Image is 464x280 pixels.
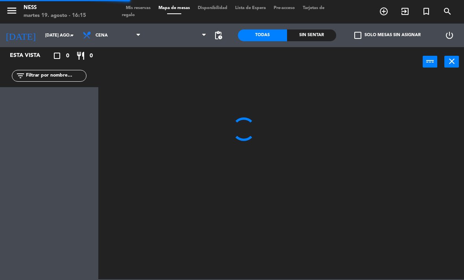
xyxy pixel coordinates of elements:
span: BUSCAR [437,5,458,18]
i: exit_to_app [400,7,410,16]
i: power_settings_new [445,31,454,40]
button: menu [6,5,18,19]
span: Cena [96,33,108,38]
div: martes 19. agosto - 16:15 [24,12,86,20]
span: 0 [90,51,93,60]
i: add_circle_outline [379,7,389,16]
span: Disponibilidad [194,6,231,10]
i: power_input [425,57,435,66]
div: Ness [24,4,86,12]
span: pending_actions [214,31,223,40]
input: Filtrar por nombre... [25,71,86,80]
div: Sin sentar [287,29,336,41]
i: crop_square [52,51,62,60]
button: close [444,56,459,68]
span: Reserva especial [416,5,437,18]
button: power_input [423,56,437,68]
span: WALK IN [394,5,416,18]
i: restaurant [76,51,85,60]
i: search [443,7,452,16]
label: Solo mesas sin asignar [354,32,421,39]
span: 0 [66,51,69,60]
i: menu [6,5,18,16]
i: arrow_drop_down [67,31,77,40]
i: turned_in_not [422,7,431,16]
span: RESERVAR MESA [373,5,394,18]
span: Pre-acceso [270,6,299,10]
div: Todas [238,29,287,41]
span: Mis reservas [122,6,155,10]
span: check_box_outline_blank [354,32,361,39]
i: close [447,57,457,66]
i: filter_list [16,71,25,81]
span: Lista de Espera [231,6,270,10]
div: Esta vista [4,51,57,60]
span: Mapa de mesas [155,6,194,10]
